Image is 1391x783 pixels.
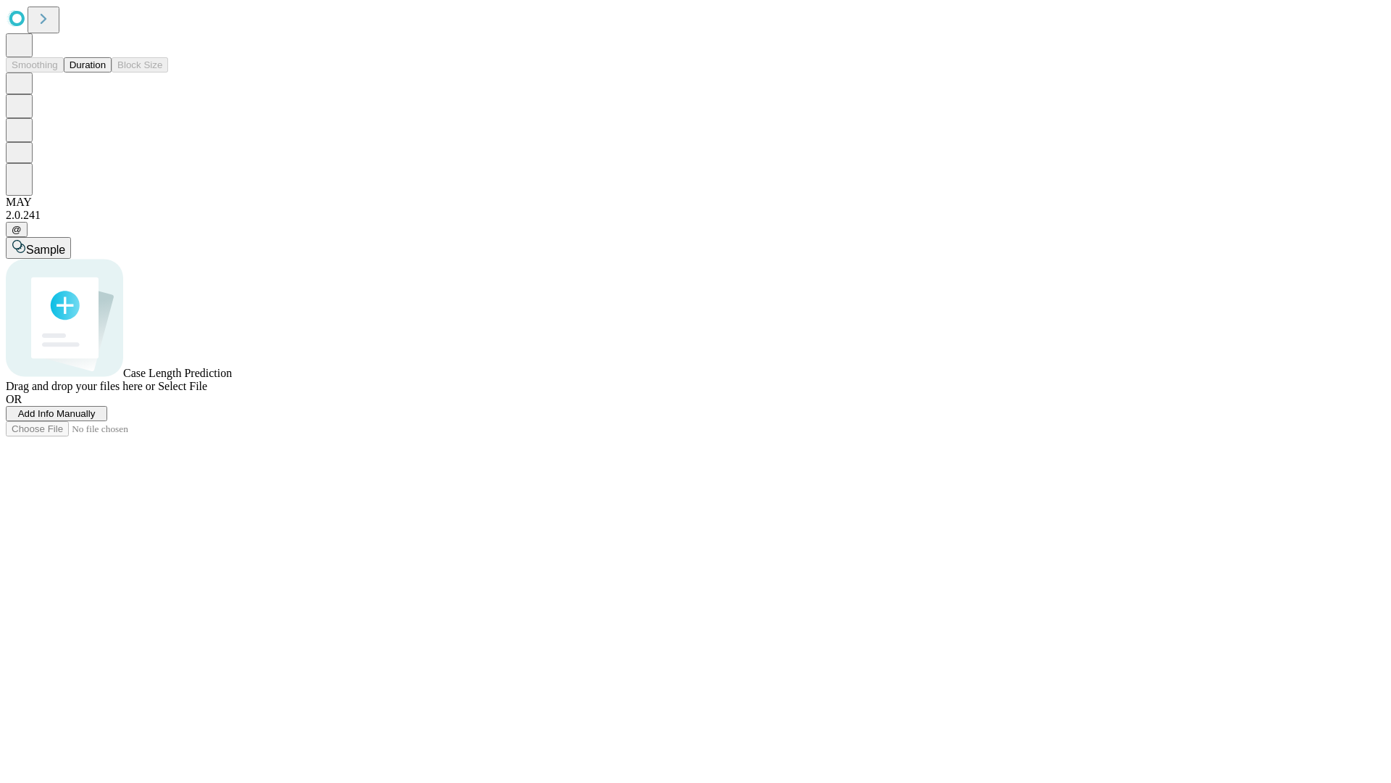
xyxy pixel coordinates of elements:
[112,57,168,72] button: Block Size
[6,380,155,392] span: Drag and drop your files here or
[18,408,96,419] span: Add Info Manually
[6,406,107,421] button: Add Info Manually
[6,393,22,405] span: OR
[64,57,112,72] button: Duration
[158,380,207,392] span: Select File
[12,224,22,235] span: @
[6,196,1385,209] div: MAY
[26,244,65,256] span: Sample
[123,367,232,379] span: Case Length Prediction
[6,57,64,72] button: Smoothing
[6,237,71,259] button: Sample
[6,209,1385,222] div: 2.0.241
[6,222,28,237] button: @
